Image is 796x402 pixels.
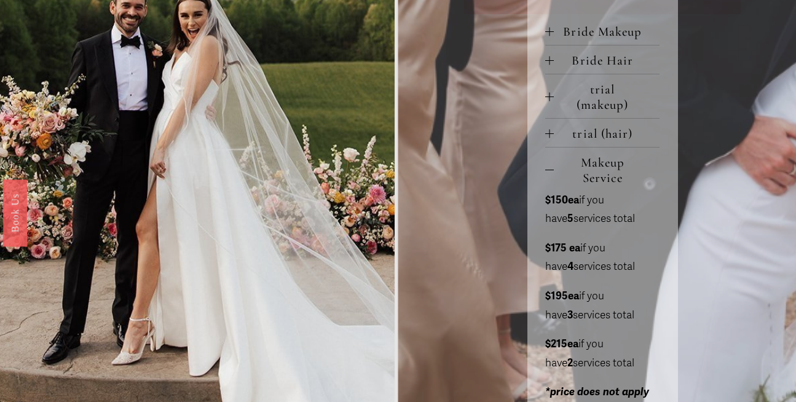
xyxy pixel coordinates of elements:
strong: $195ea [545,290,579,302]
button: Bride Makeup [545,17,660,45]
p: if you have services total [545,239,660,277]
strong: $175 ea [545,242,580,254]
p: if you have services total [545,335,660,372]
a: Book Us [3,179,27,246]
img: Rough Water SEO [9,59,175,208]
p: Plugin is loading... [27,43,158,55]
span: trial (makeup) [554,82,660,112]
strong: 3 [567,309,573,321]
span: Bride Hair [554,53,660,68]
img: SEOSpace [87,9,98,21]
button: Makeup Service [545,148,660,191]
p: if you have services total [545,287,660,325]
strong: $150ea [545,194,579,207]
button: trial (hair) [545,119,660,147]
button: trial (makeup) [545,74,660,118]
strong: 4 [567,260,573,273]
span: trial (hair) [554,126,660,141]
strong: $215ea [545,337,578,350]
span: Bride Makeup [554,24,660,39]
p: if you have services total [545,191,660,229]
span: Makeup Service [554,155,660,186]
a: Need help? [18,72,40,93]
button: Bride Hair [545,45,660,74]
strong: 5 [567,212,573,225]
strong: 2 [567,357,573,369]
p: Get ready! [27,31,158,43]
